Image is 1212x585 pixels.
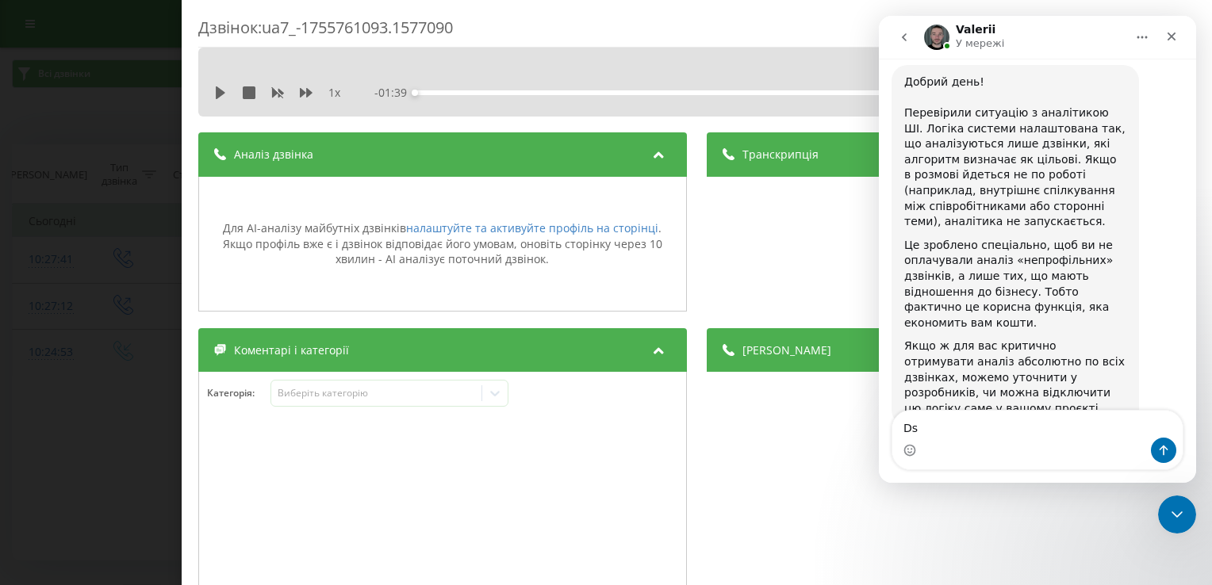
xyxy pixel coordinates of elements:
[198,17,1195,48] div: Дзвінок : ua7_-1755761093.1577090
[234,342,349,358] span: Коментарі і категорії
[374,85,415,101] span: - 01:39
[207,220,678,267] div: Для AI-аналізу майбутніх дзвінків . Якщо профіль вже є і дзвінок відповідає його умовам, оновіть ...
[412,90,418,96] div: Accessibility label
[328,85,340,101] span: 1 x
[1158,495,1196,533] iframe: Intercom live chat
[742,147,819,162] span: Транскрипція
[879,16,1196,483] iframe: Intercom live chat
[407,220,659,235] a: налаштуйте та активуйте профіль на сторінці
[742,342,831,358] span: [PERSON_NAME]
[207,388,270,399] h4: Категорія :
[278,387,476,400] div: Виберіть категорію
[234,147,313,162] span: Аналіз дзвінка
